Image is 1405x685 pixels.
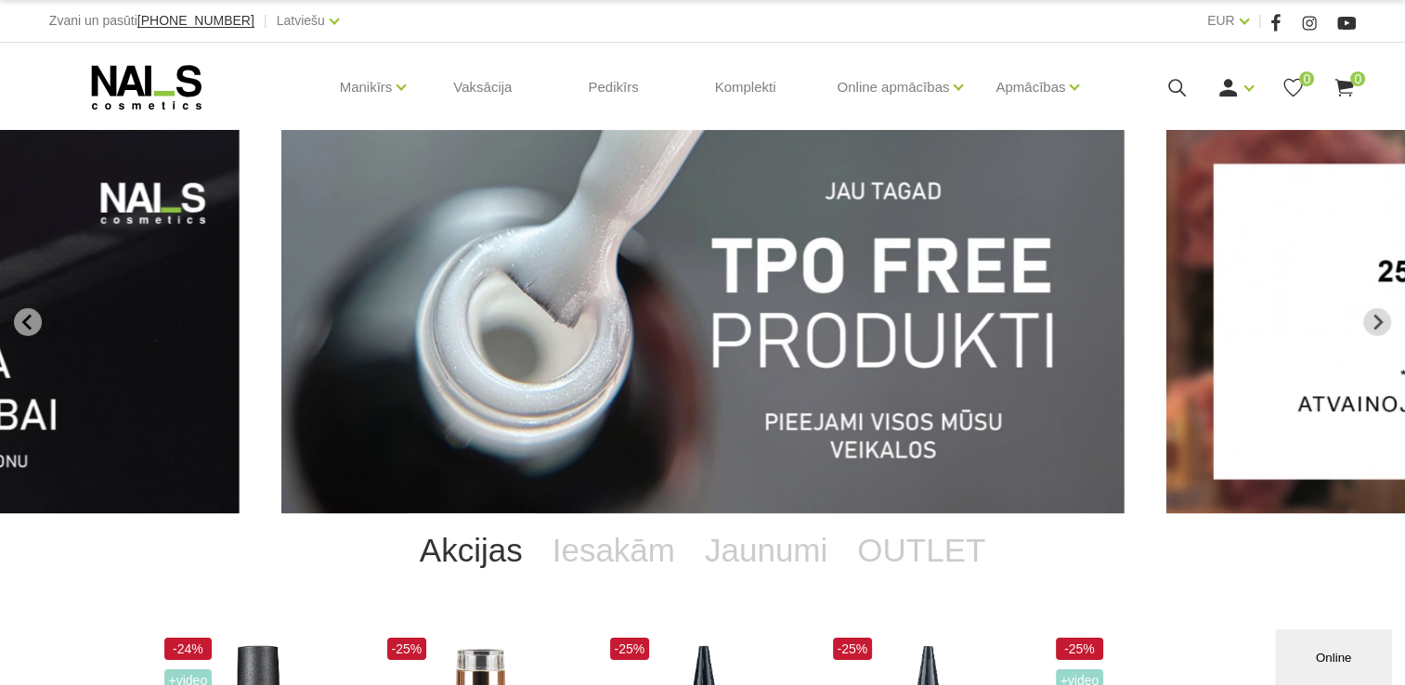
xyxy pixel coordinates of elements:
[1258,9,1262,32] span: |
[610,638,650,660] span: -25%
[281,130,1125,513] li: 1 of 12
[1207,9,1235,32] a: EUR
[833,638,873,660] span: -25%
[690,513,842,588] a: Jaunumi
[405,513,538,588] a: Akcijas
[438,43,527,132] a: Vaksācija
[995,50,1065,124] a: Apmācības
[277,9,325,32] a: Latviešu
[264,9,267,32] span: |
[1275,626,1396,685] iframe: chat widget
[137,14,254,28] a: [PHONE_NUMBER]
[137,13,254,28] span: [PHONE_NUMBER]
[837,50,949,124] a: Online apmācības
[1281,76,1305,99] a: 0
[1350,71,1365,86] span: 0
[538,513,690,588] a: Iesakām
[1363,308,1391,336] button: Next slide
[387,638,427,660] span: -25%
[1056,638,1104,660] span: -25%
[14,308,42,336] button: Go to last slide
[842,513,1000,588] a: OUTLET
[49,9,254,32] div: Zvani un pasūti
[340,50,393,124] a: Manikīrs
[700,43,791,132] a: Komplekti
[1299,71,1314,86] span: 0
[573,43,653,132] a: Pedikīrs
[1333,76,1356,99] a: 0
[164,638,213,660] span: -24%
